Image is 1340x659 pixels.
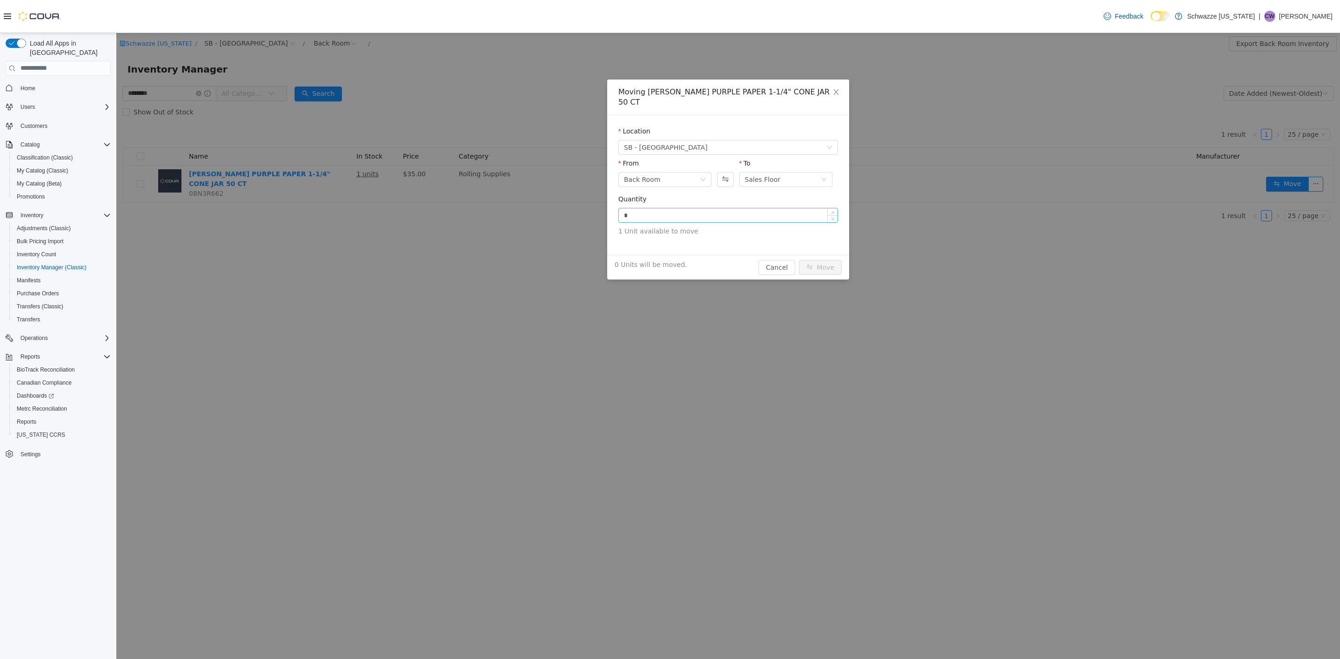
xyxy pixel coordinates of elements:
button: Customers [2,119,114,133]
span: Transfers (Classic) [17,303,63,310]
span: Operations [17,333,111,344]
div: Moving [PERSON_NAME] PURPLE PAPER 1-1/4" CONE JAR 50 CT [502,54,722,74]
span: Reports [17,351,111,362]
button: Transfers [9,313,114,326]
button: Inventory [2,209,114,222]
p: | [1259,11,1260,22]
span: Home [17,82,111,94]
a: Canadian Compliance [13,377,75,388]
a: My Catalog (Classic) [13,165,72,176]
span: Adjustments (Classic) [17,225,71,232]
button: Inventory Manager (Classic) [9,261,114,274]
label: To [623,126,634,134]
a: Transfers [13,314,44,325]
span: Operations [20,334,48,342]
button: Close [707,47,733,73]
button: Transfers (Classic) [9,300,114,313]
a: [US_STATE] CCRS [13,429,69,440]
span: Load All Apps in [GEOGRAPHIC_DATA] [26,39,111,57]
span: Customers [20,122,47,130]
nav: Complex example [6,78,111,485]
button: Reports [2,350,114,363]
span: Purchase Orders [13,288,111,299]
span: SB - Belmar [508,107,591,121]
button: My Catalog (Beta) [9,177,114,190]
span: BioTrack Reconciliation [17,366,75,373]
img: Cova [19,12,60,21]
span: Classification (Classic) [17,154,73,161]
a: Customers [17,120,51,132]
div: Back Room [508,140,544,153]
span: Inventory Count [13,249,111,260]
button: Home [2,81,114,95]
span: 0 Units will be moved. [498,227,571,237]
span: Catalog [20,141,40,148]
span: Inventory Count [17,251,56,258]
span: 1 Unit available to move [502,193,722,203]
span: Feedback [1115,12,1143,21]
span: My Catalog (Classic) [13,165,111,176]
button: Reports [9,415,114,428]
a: Dashboards [9,389,114,402]
div: Courtney Webb [1264,11,1275,22]
span: Transfers (Classic) [13,301,111,312]
button: Users [2,100,114,113]
span: Catalog [17,139,111,150]
span: Washington CCRS [13,429,111,440]
span: Inventory [20,212,43,219]
span: Promotions [13,191,111,202]
span: Dashboards [17,392,54,399]
span: Decrease Value [711,182,721,189]
span: Bulk Pricing Import [17,238,64,245]
i: icon: down [584,144,590,150]
span: My Catalog (Beta) [13,178,111,189]
span: Manifests [17,277,40,284]
span: Reports [20,353,40,360]
button: Metrc Reconciliation [9,402,114,415]
span: Metrc Reconciliation [17,405,67,413]
span: Reports [13,416,111,427]
label: Location [502,94,534,102]
span: Dashboards [13,390,111,401]
span: Increase Value [711,175,721,182]
a: Adjustments (Classic) [13,223,74,234]
i: icon: down [705,144,710,150]
button: Swap [601,139,617,154]
span: Users [17,101,111,113]
a: Metrc Reconciliation [13,403,71,414]
span: Inventory Manager (Classic) [17,264,87,271]
span: Transfers [13,314,111,325]
button: Cancel [642,227,679,242]
button: Purchase Orders [9,287,114,300]
button: Operations [2,332,114,345]
button: Inventory [17,210,47,221]
input: Quantity [502,175,721,189]
a: Promotions [13,191,49,202]
label: Quantity [502,162,530,170]
a: Inventory Count [13,249,60,260]
span: CW [1265,11,1274,22]
i: icon: down [715,185,718,188]
a: Dashboards [13,390,58,401]
button: Users [17,101,39,113]
span: Customers [17,120,111,132]
p: Schwazze [US_STATE] [1187,11,1255,22]
span: Canadian Compliance [13,377,111,388]
span: My Catalog (Classic) [17,167,68,174]
button: Promotions [9,190,114,203]
span: Bulk Pricing Import [13,236,111,247]
button: Operations [17,333,52,344]
span: Adjustments (Classic) [13,223,111,234]
a: Transfers (Classic) [13,301,67,312]
button: Canadian Compliance [9,376,114,389]
button: My Catalog (Classic) [9,164,114,177]
i: icon: up [715,178,718,181]
a: Home [17,83,39,94]
span: Manifests [13,275,111,286]
span: Metrc Reconciliation [13,403,111,414]
a: Feedback [1100,7,1147,26]
span: My Catalog (Beta) [17,180,62,187]
a: Classification (Classic) [13,152,77,163]
button: Reports [17,351,44,362]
